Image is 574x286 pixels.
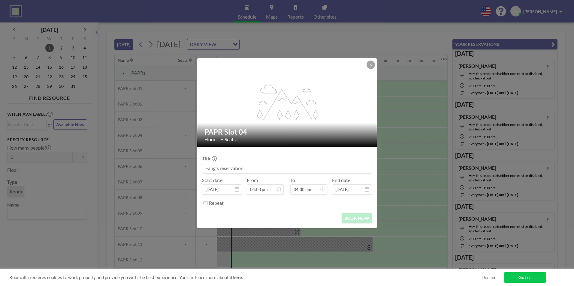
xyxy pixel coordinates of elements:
[202,163,372,173] input: Fang's reservation
[209,200,224,206] label: Repeat
[252,84,323,120] g: flex-grow: 1.2;
[233,275,243,280] a: here.
[204,136,219,142] span: Floor: -
[225,136,240,142] span: Seats: -
[482,275,497,280] a: Decline
[9,275,482,280] span: Roomzilla requires cookies to work properly and provide you with the best experience. You can lea...
[286,179,288,192] span: -
[221,137,223,142] span: •
[290,177,295,183] label: To
[504,272,546,283] a: Got it!
[247,177,258,183] label: From
[202,177,222,183] label: Start date
[202,156,216,162] label: Title
[342,213,372,223] button: BOOK NOW
[204,127,370,136] h2: PAPR Slot 04
[332,177,350,183] label: End date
